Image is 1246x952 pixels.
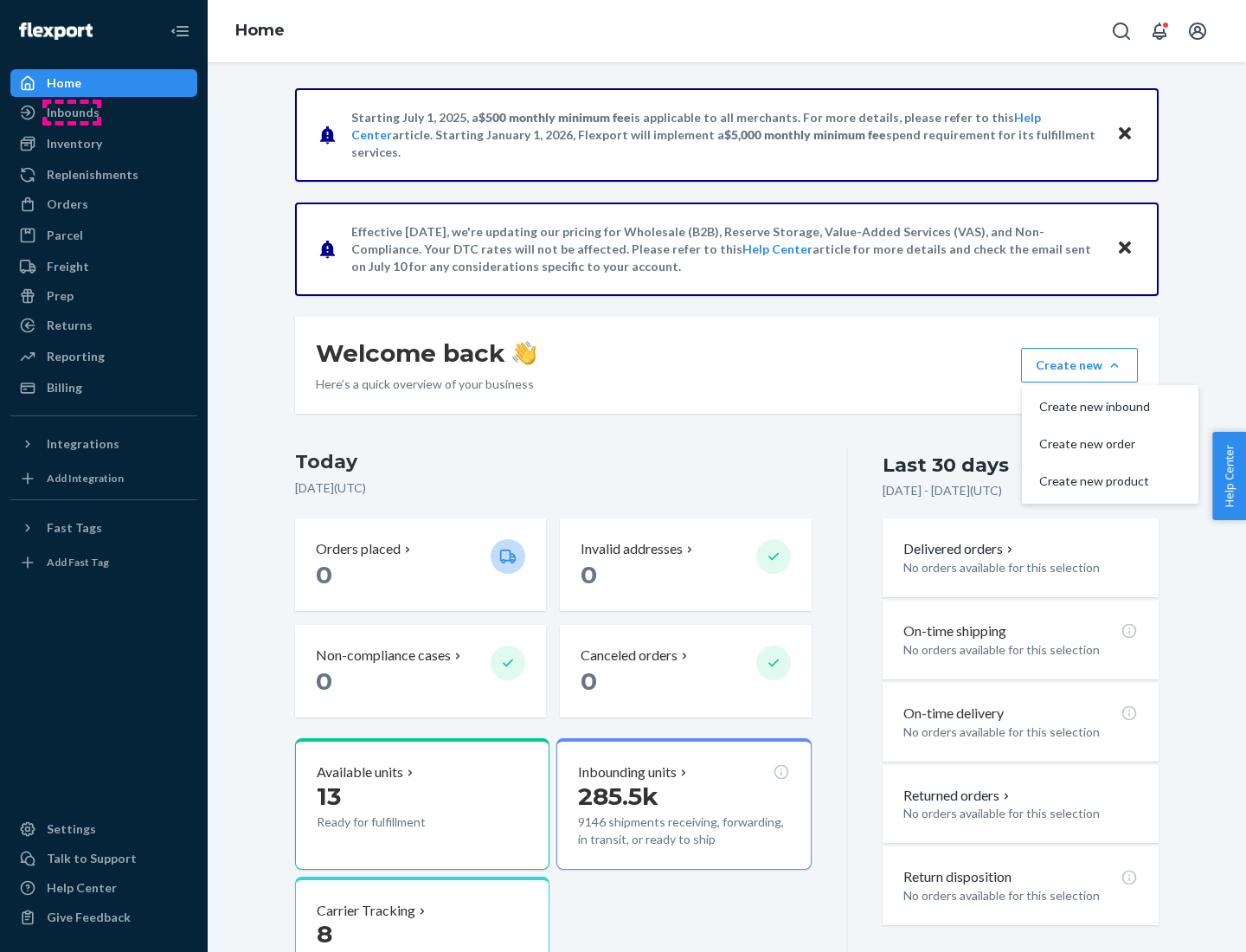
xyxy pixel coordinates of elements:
[47,287,74,305] div: Prep
[478,110,631,125] span: $500 monthly minimum fee
[903,641,1138,659] p: No orders available for this selection
[1180,14,1215,48] button: Open account menu
[1212,432,1246,520] button: Help Center
[47,166,138,183] div: Replenishments
[903,539,1017,559] button: Delivered orders
[10,161,197,189] a: Replenishments
[560,625,811,717] button: Canceled orders 0
[295,738,549,870] button: Available units13Ready for fulfillment
[903,887,1138,904] p: No orders available for this selection
[351,223,1100,275] p: Effective [DATE], we're updating our pricing for Wholesale (B2B), Reserve Storage, Value-Added Se...
[556,738,811,870] button: Inbounding units285.5k9146 shipments receiving, forwarding, in transit, or ready to ship
[903,704,1004,724] p: On-time delivery
[10,130,197,158] a: Inventory
[235,21,285,40] a: Home
[10,282,197,310] a: Prep
[317,901,415,921] p: Carrier Tracking
[512,341,536,365] img: hand-wave emoji
[10,815,197,843] a: Settings
[883,482,1002,499] p: [DATE] - [DATE] ( UTC )
[47,317,93,334] div: Returns
[317,782,341,811] span: 13
[1025,463,1195,500] button: Create new product
[10,374,197,402] a: Billing
[47,74,81,92] div: Home
[47,196,88,213] div: Orders
[163,14,197,48] button: Close Navigation
[47,820,96,838] div: Settings
[10,312,197,339] a: Returns
[903,724,1138,741] p: No orders available for this selection
[316,376,536,393] p: Here’s a quick overview of your business
[316,539,401,559] p: Orders placed
[903,621,1006,641] p: On-time shipping
[742,241,812,256] a: Help Center
[19,23,93,40] img: Flexport logo
[903,559,1138,576] p: No orders available for this selection
[47,909,131,926] div: Give Feedback
[47,879,117,897] div: Help Center
[316,560,332,589] span: 0
[47,379,82,396] div: Billing
[47,850,137,867] div: Talk to Support
[578,782,658,811] span: 285.5k
[1039,401,1150,413] span: Create new inbound
[10,465,197,492] a: Add Integration
[47,348,105,365] div: Reporting
[10,514,197,542] button: Fast Tags
[1142,14,1177,48] button: Open notifications
[1039,475,1150,487] span: Create new product
[295,625,546,717] button: Non-compliance cases 0
[316,646,451,666] p: Non-compliance cases
[1114,122,1136,147] button: Close
[47,555,109,569] div: Add Fast Tag
[351,109,1100,161] p: Starting July 1, 2025, a is applicable to all merchants. For more details, please refer to this a...
[10,343,197,370] a: Reporting
[1114,236,1136,261] button: Close
[295,518,546,611] button: Orders placed 0
[47,104,100,121] div: Inbounds
[316,666,332,696] span: 0
[317,919,332,949] span: 8
[578,762,677,782] p: Inbounding units
[1025,389,1195,426] button: Create new inbound
[903,805,1138,822] p: No orders available for this selection
[581,539,683,559] p: Invalid addresses
[222,6,299,56] ol: breadcrumbs
[903,867,1012,887] p: Return disposition
[47,435,119,453] div: Integrations
[10,874,197,902] a: Help Center
[47,227,83,244] div: Parcel
[10,99,197,126] a: Inbounds
[10,845,197,872] a: Talk to Support
[581,560,597,589] span: 0
[47,471,124,486] div: Add Integration
[883,452,1009,479] div: Last 30 days
[317,814,477,831] p: Ready for fulfillment
[317,762,403,782] p: Available units
[295,479,812,497] p: [DATE] ( UTC )
[1104,14,1139,48] button: Open Search Box
[10,253,197,280] a: Freight
[10,430,197,458] button: Integrations
[578,814,789,848] p: 9146 shipments receiving, forwarding, in transit, or ready to ship
[724,127,886,142] span: $5,000 monthly minimum fee
[1025,426,1195,463] button: Create new order
[10,222,197,249] a: Parcel
[581,666,597,696] span: 0
[295,448,812,476] h3: Today
[10,904,197,931] button: Give Feedback
[10,69,197,97] a: Home
[10,190,197,218] a: Orders
[560,518,811,611] button: Invalid addresses 0
[1021,348,1138,383] button: Create newCreate new inboundCreate new orderCreate new product
[47,258,89,275] div: Freight
[903,786,1013,806] button: Returned orders
[47,519,102,537] div: Fast Tags
[1039,438,1150,450] span: Create new order
[581,646,678,666] p: Canceled orders
[316,338,536,369] h1: Welcome back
